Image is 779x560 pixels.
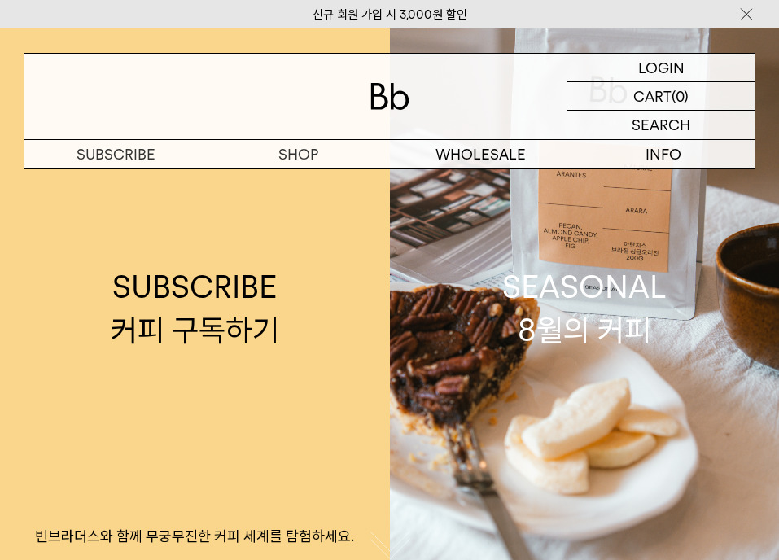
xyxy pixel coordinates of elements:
[632,111,690,139] p: SEARCH
[24,140,207,168] a: SUBSCRIBE
[672,82,689,110] p: (0)
[207,140,389,168] a: SHOP
[567,54,755,82] a: LOGIN
[390,140,572,168] p: WHOLESALE
[111,265,279,352] div: SUBSCRIBE 커피 구독하기
[633,82,672,110] p: CART
[370,83,409,110] img: 로고
[313,7,467,22] a: 신규 회원 가입 시 3,000원 할인
[638,54,685,81] p: LOGIN
[572,140,755,168] p: INFO
[567,82,755,111] a: CART (0)
[502,265,667,352] div: SEASONAL 8월의 커피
